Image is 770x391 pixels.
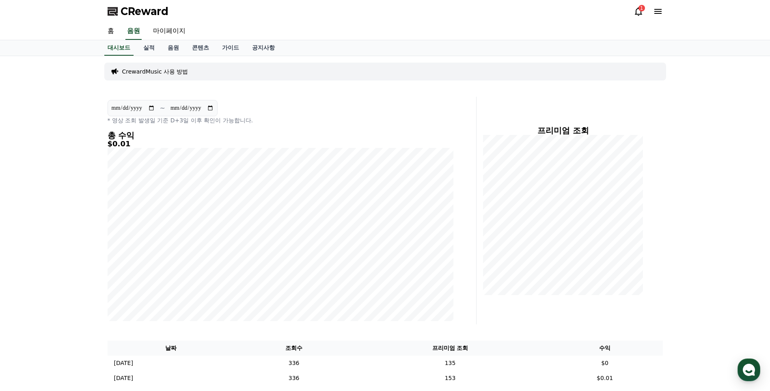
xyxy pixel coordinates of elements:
[638,5,645,11] div: 1
[114,374,133,382] p: [DATE]
[26,270,30,276] span: 홈
[634,7,643,16] a: 1
[185,40,216,56] a: 콘텐츠
[105,258,156,278] a: 설정
[108,116,453,124] p: * 영상 조회 발생일 기준 D+3일 이후 확인이 가능합니다.
[74,270,84,277] span: 대화
[101,23,121,40] a: 홈
[235,356,353,371] td: 336
[121,5,168,18] span: CReward
[125,270,135,276] span: 설정
[547,356,663,371] td: $0
[2,258,54,278] a: 홈
[216,40,246,56] a: 가이드
[353,341,547,356] th: 프리미엄 조회
[547,341,663,356] th: 수익
[483,126,643,135] h4: 프리미엄 조회
[246,40,281,56] a: 공지사항
[104,40,134,56] a: 대시보드
[161,40,185,56] a: 음원
[108,5,168,18] a: CReward
[160,103,165,113] p: ~
[114,359,133,367] p: [DATE]
[108,140,453,148] h5: $0.01
[122,67,188,76] a: CrewardMusic 사용 방법
[353,371,547,386] td: 153
[147,23,192,40] a: 마이페이지
[547,371,663,386] td: $0.01
[235,341,353,356] th: 조회수
[108,131,453,140] h4: 총 수익
[235,371,353,386] td: 336
[353,356,547,371] td: 135
[54,258,105,278] a: 대화
[108,341,235,356] th: 날짜
[125,23,142,40] a: 음원
[137,40,161,56] a: 실적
